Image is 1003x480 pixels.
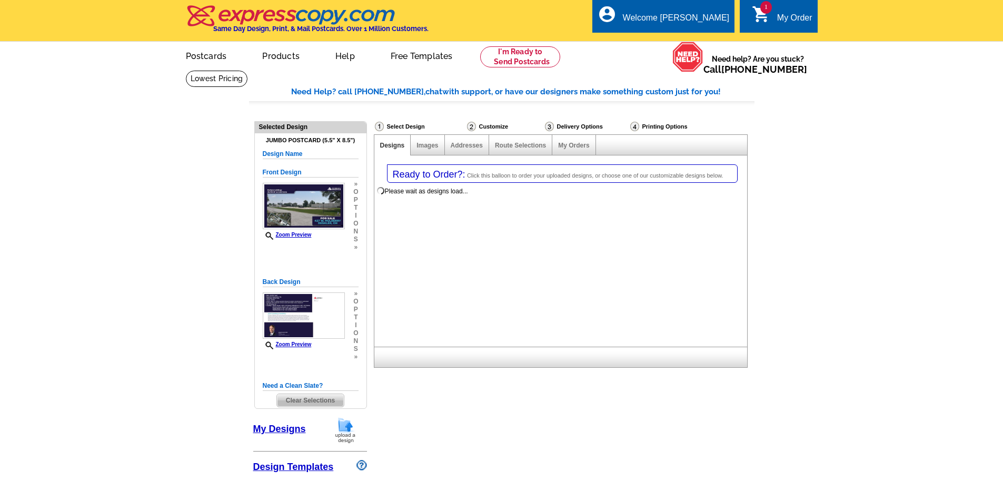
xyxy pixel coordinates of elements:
span: Clear Selections [277,394,344,407]
div: Select Design [374,121,466,134]
a: Route Selections [495,142,546,149]
img: Select Design [375,122,384,131]
h5: Front Design [263,168,359,178]
img: small-thumb.jpg [263,183,345,229]
span: o [353,329,358,337]
span: Click this balloon to order your uploaded designs, or choose one of our customizable designs below. [467,172,723,179]
img: small-thumb.jpg [263,292,345,339]
img: help [672,42,703,72]
h5: Design Name [263,149,359,159]
div: My Order [777,13,812,28]
span: n [353,337,358,345]
div: Need Help? call [PHONE_NUMBER], with support, or have our designers make something custom just fo... [291,86,754,98]
span: chat [425,87,442,96]
span: o [353,220,358,228]
a: Designs [380,142,405,149]
i: account_circle [598,5,617,24]
span: p [353,196,358,204]
a: Free Templates [374,43,470,67]
span: s [353,345,358,353]
div: Customize [466,121,544,132]
h5: Need a Clean Slate? [263,381,359,391]
span: o [353,188,358,196]
a: Zoom Preview [263,232,312,238]
span: 1 [760,1,772,14]
span: » [353,353,358,361]
div: Printing Options [629,121,723,132]
span: Need help? Are you stuck? [703,54,812,75]
h5: Back Design [263,277,359,287]
div: Welcome [PERSON_NAME] [623,13,729,28]
a: Products [245,43,316,67]
a: Postcards [169,43,244,67]
div: Please wait as designs load... [385,187,468,196]
a: My Orders [558,142,589,149]
img: loading... [376,187,385,195]
span: » [353,180,358,188]
span: i [353,321,358,329]
a: Same Day Design, Print, & Mail Postcards. Over 1 Million Customers. [186,13,429,33]
a: Help [319,43,372,67]
span: t [353,314,358,321]
span: i [353,212,358,220]
a: Addresses [451,142,483,149]
a: 1 shopping_cart My Order [752,12,812,25]
span: Call [703,64,807,75]
img: upload-design [332,417,359,444]
img: Delivery Options [545,122,554,131]
span: p [353,306,358,314]
img: Customize [467,122,476,131]
h4: Same Day Design, Print, & Mail Postcards. Over 1 Million Customers. [213,25,429,33]
span: » [353,290,358,298]
h4: Jumbo Postcard (5.5" x 8.5") [263,137,359,144]
a: Zoom Preview [263,341,312,347]
span: s [353,236,358,243]
span: » [353,243,358,251]
span: o [353,298,358,306]
a: My Designs [253,424,306,434]
i: shopping_cart [752,5,771,24]
a: [PHONE_NUMBER] [721,64,807,75]
div: Delivery Options [544,121,629,134]
img: design-wizard-help-icon.png [356,460,367,471]
img: Printing Options & Summary [630,122,639,131]
a: Design Templates [253,462,334,472]
a: Images [416,142,438,149]
span: n [353,228,358,236]
span: t [353,204,358,212]
span: Ready to Order?: [393,169,465,180]
div: Selected Design [255,122,366,132]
